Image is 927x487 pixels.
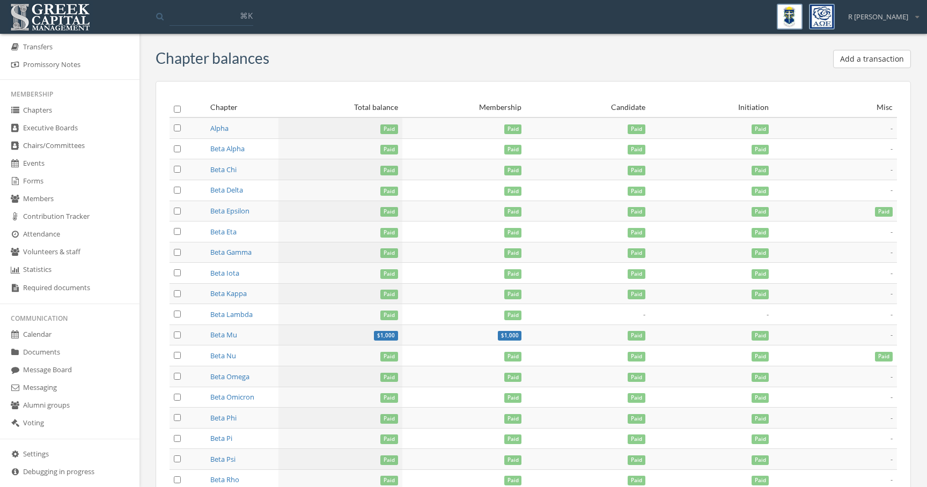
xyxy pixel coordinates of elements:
span: ⌘K [240,10,253,21]
a: Beta Rho [210,475,239,484]
span: Paid [380,434,398,444]
a: Paid [752,144,769,153]
span: Paid [504,269,522,279]
a: Paid [752,475,769,484]
a: Alpha [210,123,229,133]
span: Paid [628,434,645,444]
span: - [767,309,769,319]
span: Paid [628,166,645,175]
span: Paid [752,124,769,134]
a: Beta Eta [210,227,237,237]
a: Paid [752,433,769,443]
a: Beta Iota [210,268,239,278]
a: Beta Omega [210,372,249,381]
span: Paid [628,269,645,279]
span: Paid [752,331,769,341]
span: Paid [380,290,398,299]
a: Beta Epsilon [210,206,249,216]
span: Paid [628,352,645,361]
span: Paid [380,373,398,382]
span: Paid [752,207,769,217]
a: Paid [504,413,522,423]
div: Total balance [283,102,398,113]
span: Paid [380,166,398,175]
span: - [891,289,893,298]
a: Paid [504,144,522,153]
span: Paid [380,207,398,217]
a: - [891,330,893,340]
span: Paid [752,269,769,279]
a: Paid [504,123,522,133]
a: Paid [752,185,769,195]
a: - [891,309,893,319]
span: - [891,268,893,278]
span: Paid [752,455,769,465]
span: Paid [504,434,522,444]
a: Paid [504,392,522,402]
a: Paid [504,454,522,464]
span: Paid [628,207,645,217]
span: Paid [628,414,645,424]
a: Paid [752,413,769,423]
span: Paid [504,311,522,320]
a: Paid [504,165,522,174]
a: - [891,392,893,402]
a: Beta Pi [210,433,232,443]
a: Paid [628,330,645,340]
a: Paid [875,351,893,360]
span: Paid [380,124,398,134]
a: Paid [628,227,645,237]
a: - [891,227,893,237]
span: Paid [504,352,522,361]
a: Beta Alpha [210,144,245,153]
span: Paid [380,311,398,320]
a: - [891,247,893,257]
a: - [891,123,893,133]
span: Paid [752,248,769,258]
span: Paid [504,124,522,134]
div: Chapter [210,102,275,113]
span: Paid [628,248,645,258]
span: Paid [380,145,398,154]
a: Paid [628,206,645,216]
span: Paid [504,248,522,258]
a: Paid [875,206,893,216]
a: Paid [628,392,645,402]
span: Paid [628,145,645,154]
div: Candidate [530,102,645,113]
div: R [PERSON_NAME] [841,4,919,22]
a: - [891,454,893,464]
span: Paid [752,476,769,485]
span: - [891,413,893,423]
span: Paid [752,290,769,299]
span: Paid [752,414,769,424]
span: Paid [628,187,645,196]
a: Paid [628,165,645,174]
a: - [891,475,893,484]
a: Paid [752,289,769,298]
a: $1,000 [374,330,398,340]
span: Paid [504,145,522,154]
a: Beta Psi [210,454,236,464]
a: - [891,165,893,174]
span: R [PERSON_NAME] [848,12,908,22]
span: Paid [752,228,769,238]
span: Paid [752,393,769,403]
span: Paid [504,207,522,217]
a: Paid [752,206,769,216]
span: $1,000 [374,331,398,341]
a: Paid [628,351,645,360]
a: Paid [504,351,522,360]
span: Paid [380,248,398,258]
a: - [643,309,645,319]
a: - [891,144,893,153]
span: Paid [628,290,645,299]
span: Paid [875,207,893,217]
